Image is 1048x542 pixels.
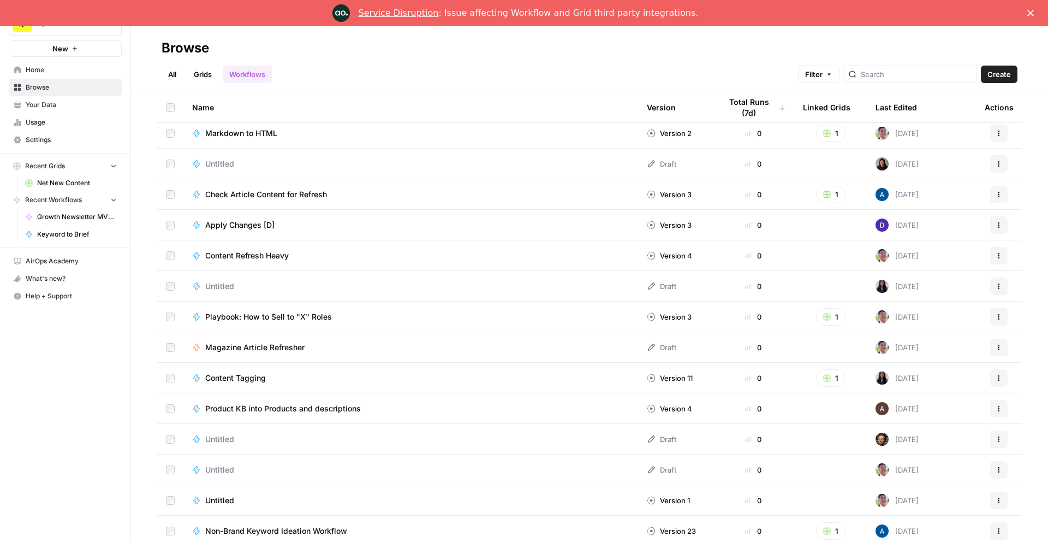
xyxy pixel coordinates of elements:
div: [DATE] [876,525,919,538]
div: 0 [721,342,785,353]
div: [DATE] [876,310,919,323]
img: 99f2gcj60tl1tjps57nny4cf0tt1 [876,494,889,507]
button: New [9,40,122,57]
div: Version 4 [647,403,692,414]
a: Usage [9,114,122,131]
a: Untitled [192,158,629,169]
img: rox323kbkgutb4wcij4krxobkpon [876,280,889,293]
div: 0 [721,281,785,292]
a: Home [9,61,122,79]
img: t54em4zyhpkpb9risjrjfadf14w3 [876,157,889,170]
a: Untitled [192,434,629,445]
span: Playbook: How to Sell to "X" Roles [205,311,332,322]
a: Check Article Content for Refresh [192,189,629,200]
img: 6clbhjv5t98vtpq4yyt91utag0vy [876,219,889,232]
a: Settings [9,131,122,149]
div: 0 [721,220,785,231]
a: Content Tagging [192,373,629,384]
span: Untitled [205,464,234,475]
span: Net New Content [37,178,117,188]
button: What's new? [9,270,122,287]
div: 0 [721,464,785,475]
div: What's new? [9,270,121,287]
a: Your Data [9,96,122,114]
div: Version 2 [647,128,692,139]
a: Grids [187,66,218,83]
a: Untitled [192,495,629,506]
div: Draft [647,281,676,292]
div: Version 4 [647,250,692,261]
div: 0 [721,434,785,445]
img: 99f2gcj60tl1tjps57nny4cf0tt1 [876,249,889,262]
a: All [162,66,183,83]
a: AirOps Academy [9,252,122,270]
button: 1 [816,369,845,387]
span: Content Tagging [205,373,266,384]
div: Version [647,92,676,122]
div: Version 3 [647,189,692,200]
div: [DATE] [876,433,919,446]
div: Version 11 [647,373,693,384]
input: Search [861,69,972,80]
button: 1 [816,522,845,540]
div: Version 23 [647,526,696,537]
img: he81ibor8lsei4p3qvg4ugbvimgp [876,525,889,538]
div: [DATE] [876,463,919,476]
button: Help + Support [9,287,122,305]
button: Create [981,66,1017,83]
a: Untitled [192,281,629,292]
div: : Issue affecting Workflow and Grid third party integrations. [359,8,699,19]
span: Untitled [205,495,234,506]
div: Draft [647,464,676,475]
span: Recent Workflows [25,195,82,205]
div: 0 [721,403,785,414]
div: Linked Grids [803,92,850,122]
span: Magazine Article Refresher [205,342,305,353]
span: Markdown to HTML [205,128,277,139]
img: 99f2gcj60tl1tjps57nny4cf0tt1 [876,127,889,140]
div: 0 [721,495,785,506]
span: Untitled [205,281,234,292]
div: Version 1 [647,495,690,506]
img: 99f2gcj60tl1tjps57nny4cf0tt1 [876,341,889,354]
div: [DATE] [876,188,919,201]
span: Recent Grids [25,161,65,171]
img: wtbmvrjo3qvncyiyitl6zoukl9gz [876,402,889,415]
div: 0 [721,128,785,139]
div: Draft [647,434,676,445]
button: 1 [816,308,845,326]
button: 1 [816,186,845,203]
a: Net New Content [20,174,122,192]
div: [DATE] [876,494,919,507]
button: Recent Grids [9,158,122,174]
div: 0 [721,189,785,200]
img: rox323kbkgutb4wcij4krxobkpon [876,372,889,385]
div: 0 [721,158,785,169]
div: Actions [985,92,1014,122]
span: AirOps Academy [26,256,117,266]
button: Filter [798,66,839,83]
a: Workflows [223,66,272,83]
span: Untitled [205,434,234,445]
span: Keyword to Brief [37,229,117,239]
span: Usage [26,117,117,127]
button: Recent Workflows [9,192,122,208]
span: Create [987,69,1011,80]
div: Version 3 [647,220,692,231]
div: [DATE] [876,341,919,354]
span: Check Article Content for Refresh [205,189,327,200]
a: Content Refresh Heavy [192,250,629,261]
span: Settings [26,135,117,145]
div: [DATE] [876,157,919,170]
div: Version 3 [647,311,692,322]
button: 1 [816,125,845,142]
div: [DATE] [876,249,919,262]
div: Browse [162,39,209,57]
div: [DATE] [876,219,919,232]
div: 0 [721,250,785,261]
span: Untitled [205,158,234,169]
a: Keyword to Brief [20,226,122,243]
a: Apply Changes [D] [192,220,629,231]
div: 0 [721,373,785,384]
div: Draft [647,342,676,353]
